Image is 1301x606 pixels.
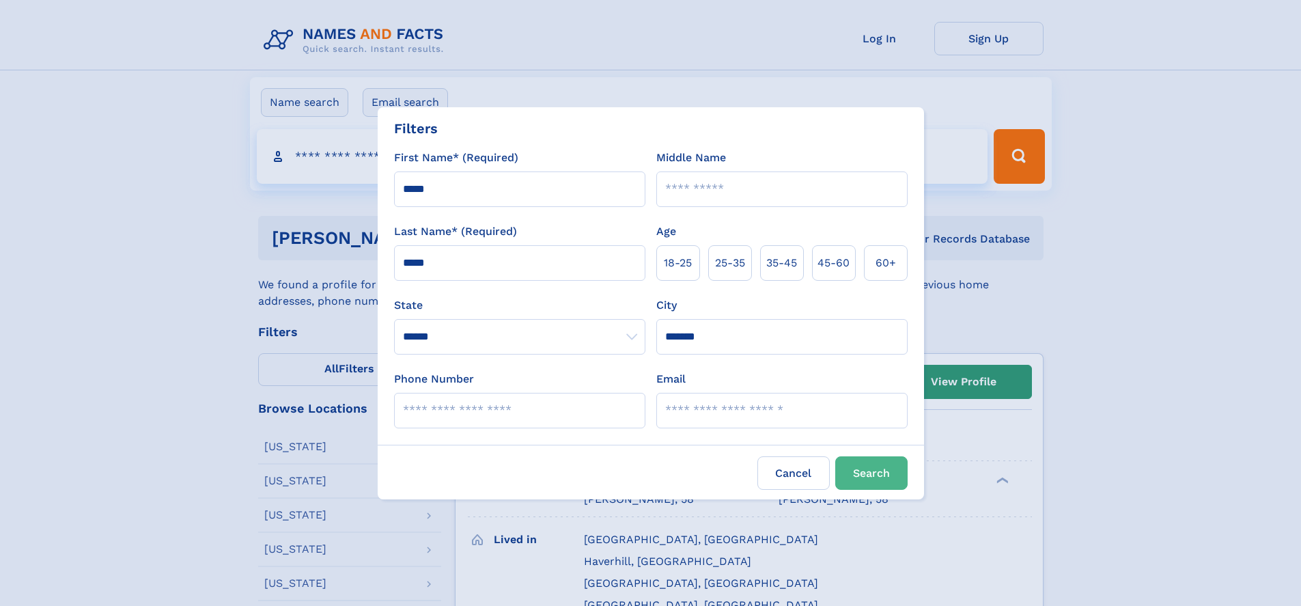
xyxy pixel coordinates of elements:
[715,255,745,271] span: 25‑35
[766,255,797,271] span: 35‑45
[876,255,896,271] span: 60+
[394,371,474,387] label: Phone Number
[817,255,850,271] span: 45‑60
[394,297,645,314] label: State
[656,223,676,240] label: Age
[664,255,692,271] span: 18‑25
[656,297,677,314] label: City
[656,371,686,387] label: Email
[394,223,517,240] label: Last Name* (Required)
[835,456,908,490] button: Search
[394,150,518,166] label: First Name* (Required)
[394,118,438,139] div: Filters
[757,456,830,490] label: Cancel
[656,150,726,166] label: Middle Name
